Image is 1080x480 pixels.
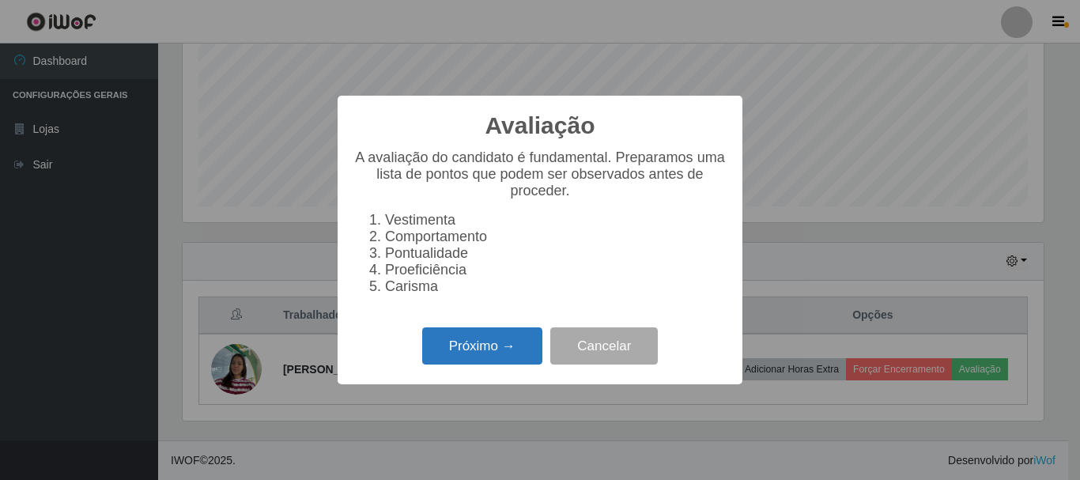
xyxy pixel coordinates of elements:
li: Comportamento [385,229,727,245]
li: Vestimenta [385,212,727,229]
li: Carisma [385,278,727,295]
button: Cancelar [550,327,658,365]
li: Proeficiência [385,262,727,278]
p: A avaliação do candidato é fundamental. Preparamos uma lista de pontos que podem ser observados a... [353,149,727,199]
h2: Avaliação [485,111,595,140]
li: Pontualidade [385,245,727,262]
button: Próximo → [422,327,542,365]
